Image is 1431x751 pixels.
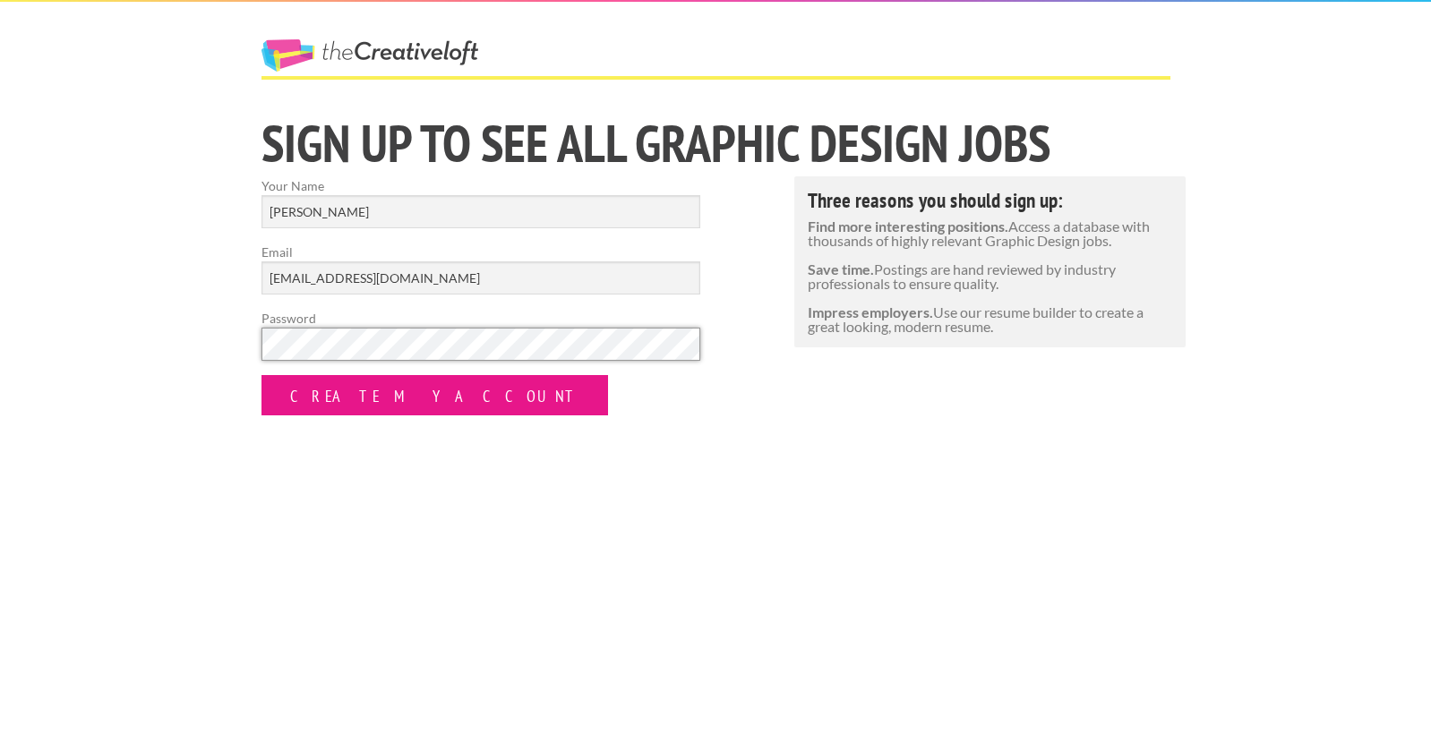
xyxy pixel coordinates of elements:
[261,243,700,294] label: Email
[794,176,1187,347] div: Access a database with thousands of highly relevant Graphic Design jobs. Postings are hand review...
[808,190,1173,210] h4: Three reasons you should sign up:
[261,328,700,361] input: Password
[261,39,478,72] a: The Creative Loft
[808,260,874,277] strong: Save time.
[261,261,700,294] input: Email
[261,375,608,415] input: Create my Account
[261,117,1170,169] h1: Sign Up to See All Graphic Design jobs
[808,303,933,320] strong: Impress employers.
[261,176,700,228] label: Your Name
[808,218,1008,235] strong: Find more interesting positions.
[261,309,700,361] label: Password
[261,195,700,228] input: Your Name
